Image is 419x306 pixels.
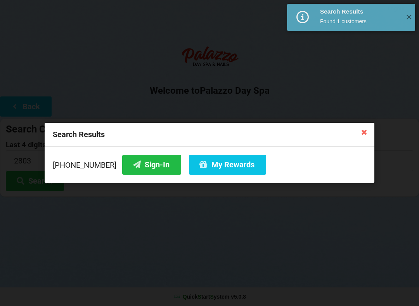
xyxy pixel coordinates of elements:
div: Search Results [45,123,374,147]
button: Sign-In [122,155,181,175]
div: [PHONE_NUMBER] [53,155,366,175]
button: My Rewards [189,155,266,175]
div: Found 1 customers [320,17,400,25]
div: Search Results [320,8,400,15]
